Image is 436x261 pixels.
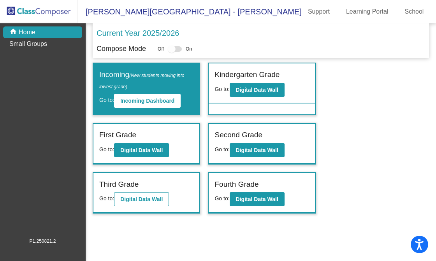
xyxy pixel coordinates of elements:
[236,147,278,153] b: Digital Data Wall
[186,46,192,53] span: On
[97,27,179,39] p: Current Year 2025/2026
[214,179,258,190] label: Fourth Grade
[78,5,302,18] span: [PERSON_NAME][GEOGRAPHIC_DATA] - [PERSON_NAME]
[99,69,193,91] label: Incoming
[99,97,114,103] span: Go to:
[99,195,114,201] span: Go to:
[214,69,280,81] label: Kindergarten Grade
[230,143,285,157] button: Digital Data Wall
[97,44,146,54] p: Compose Mode
[398,5,430,18] a: School
[214,146,229,152] span: Go to:
[114,143,169,157] button: Digital Data Wall
[340,5,395,18] a: Learning Portal
[9,28,19,37] mat-icon: home
[99,130,136,141] label: First Grade
[236,196,278,202] b: Digital Data Wall
[120,196,163,202] b: Digital Data Wall
[9,39,47,49] p: Small Groups
[120,98,174,104] b: Incoming Dashboard
[99,179,139,190] label: Third Grade
[99,73,185,89] span: (New students moving into lowest grade)
[114,94,181,108] button: Incoming Dashboard
[158,46,164,53] span: Off
[120,147,163,153] b: Digital Data Wall
[214,195,229,201] span: Go to:
[114,192,169,206] button: Digital Data Wall
[99,146,114,152] span: Go to:
[230,83,285,97] button: Digital Data Wall
[19,28,35,37] p: Home
[236,87,278,93] b: Digital Data Wall
[214,86,229,92] span: Go to:
[302,5,336,18] a: Support
[230,192,285,206] button: Digital Data Wall
[214,130,262,141] label: Second Grade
